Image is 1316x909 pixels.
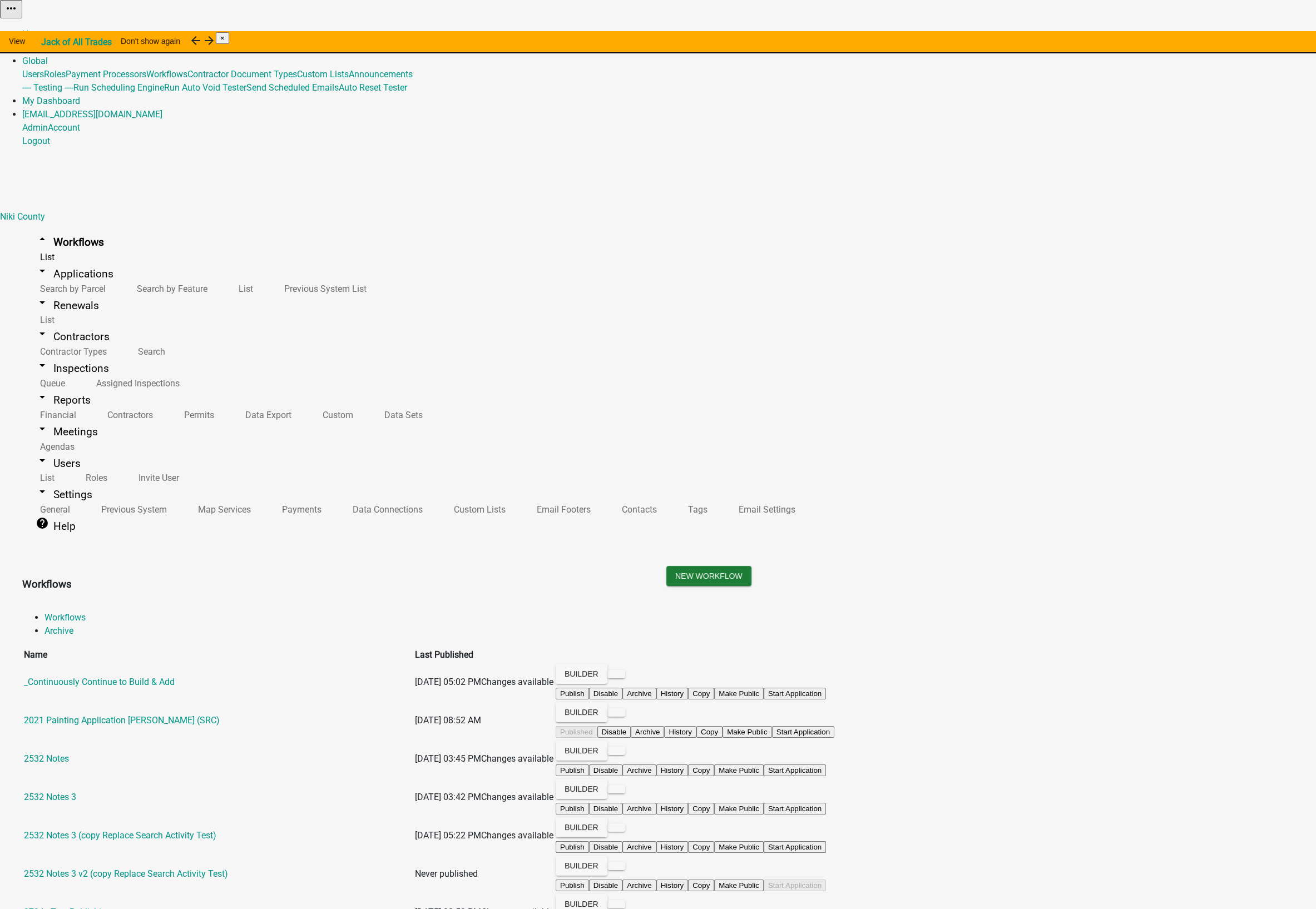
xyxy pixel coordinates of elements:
button: New Workflow [666,566,751,586]
button: Archive [622,841,656,853]
span: Changes available [481,753,553,764]
a: arrow_drop_upWorkflows [22,229,117,255]
button: Disable [589,803,622,814]
button: Builder [556,702,607,722]
button: Start Application [764,841,826,853]
span: [DATE] 05:22 PM [415,830,481,841]
i: arrow_drop_down [36,390,49,404]
a: Tags [670,498,721,521]
a: ---- Testing ---- [22,82,73,93]
button: Archive [622,803,656,814]
a: 2021 Painting Application [PERSON_NAME] (SRC) [24,715,220,726]
a: Permits [166,403,227,427]
button: History [656,841,688,853]
a: Roles [44,69,66,80]
button: Publish [556,764,589,776]
a: List [22,466,68,490]
a: Assigned Inspections [78,371,193,395]
button: Make Public [723,726,772,738]
h3: Workflows [22,577,650,592]
button: Make Public [714,803,764,814]
a: Users [22,69,44,80]
a: arrow_drop_downInspections [22,355,122,381]
a: 2532 Notes 3 v2 (copy Replace Search Activity Test) [24,868,228,879]
a: Archive [44,625,73,636]
a: arrow_drop_downRenewals [22,292,112,319]
a: List [221,277,266,301]
a: arrow_drop_downContractors [22,324,123,350]
i: arrow_forward [202,34,216,47]
i: arrow_back [189,34,202,47]
a: helpHelp [22,513,89,539]
a: Map Services [180,498,264,521]
a: Payment Processors [66,69,146,80]
button: Archive [631,726,664,738]
a: _Continuously Continue to Build & Add [24,677,175,687]
button: Make Public [714,688,764,699]
span: × [220,34,225,42]
i: arrow_drop_up [36,232,49,246]
button: Don't show again [112,31,189,51]
span: [DATE] 03:45 PM [415,753,481,764]
button: Close [216,32,229,44]
button: Start Application [764,880,826,891]
button: Copy [688,803,714,814]
span: [DATE] 08:52 AM [415,715,481,726]
button: Archive [622,764,656,776]
button: Copy [696,726,723,738]
button: Make Public [714,841,764,853]
button: Builder [556,779,607,799]
a: arrow_drop_downApplications [22,261,127,287]
th: Name [23,648,413,662]
a: Send Scheduled Emails [246,82,339,93]
button: Make Public [714,764,764,776]
a: 2532 Notes 3 [24,792,76,802]
a: Email Footers [519,498,604,521]
i: arrow_drop_down [36,485,49,498]
a: Announcements [349,69,413,80]
a: Workflows [146,69,187,80]
div: Global [22,68,1316,95]
button: Disable [589,764,622,776]
a: Custom Lists [297,69,349,80]
a: Search by Feature [119,277,221,301]
button: Publish [556,880,589,891]
a: Contractors [90,403,166,427]
span: Changes available [481,677,553,687]
span: [DATE] 03:42 PM [415,792,481,802]
a: General [22,498,83,521]
a: Contacts [604,498,670,521]
button: History [656,688,688,699]
a: arrow_drop_downUsers [22,450,94,476]
a: Data Sets [367,403,436,427]
a: Workflows [44,612,86,623]
i: arrow_drop_down [36,454,49,467]
a: Data Export [227,403,305,427]
button: Disable [589,841,622,853]
a: Admin [22,122,48,133]
i: arrow_drop_down [36,264,49,277]
a: Run Auto Void Tester [164,82,246,93]
button: Publish [556,803,589,814]
button: History [656,764,688,776]
a: List [22,308,68,332]
a: Previous System List [266,277,380,301]
a: Payments [264,498,335,521]
button: Copy [688,688,714,699]
a: Custom [305,403,367,427]
button: Disable [597,726,631,738]
i: help [36,516,49,530]
a: Invite User [121,466,192,490]
button: History [664,726,696,738]
button: Start Application [764,764,826,776]
a: Custom Lists [436,498,519,521]
a: Contractor Document Types [187,69,297,80]
button: Archive [622,880,656,891]
i: arrow_drop_down [36,327,49,340]
a: Search [120,340,179,364]
span: Never published [415,868,478,879]
div: [EMAIL_ADDRESS][DOMAIN_NAME] [22,121,1316,148]
a: Home [22,29,46,39]
a: 2532 Notes [24,753,69,764]
a: arrow_drop_downMeetings [22,419,111,445]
